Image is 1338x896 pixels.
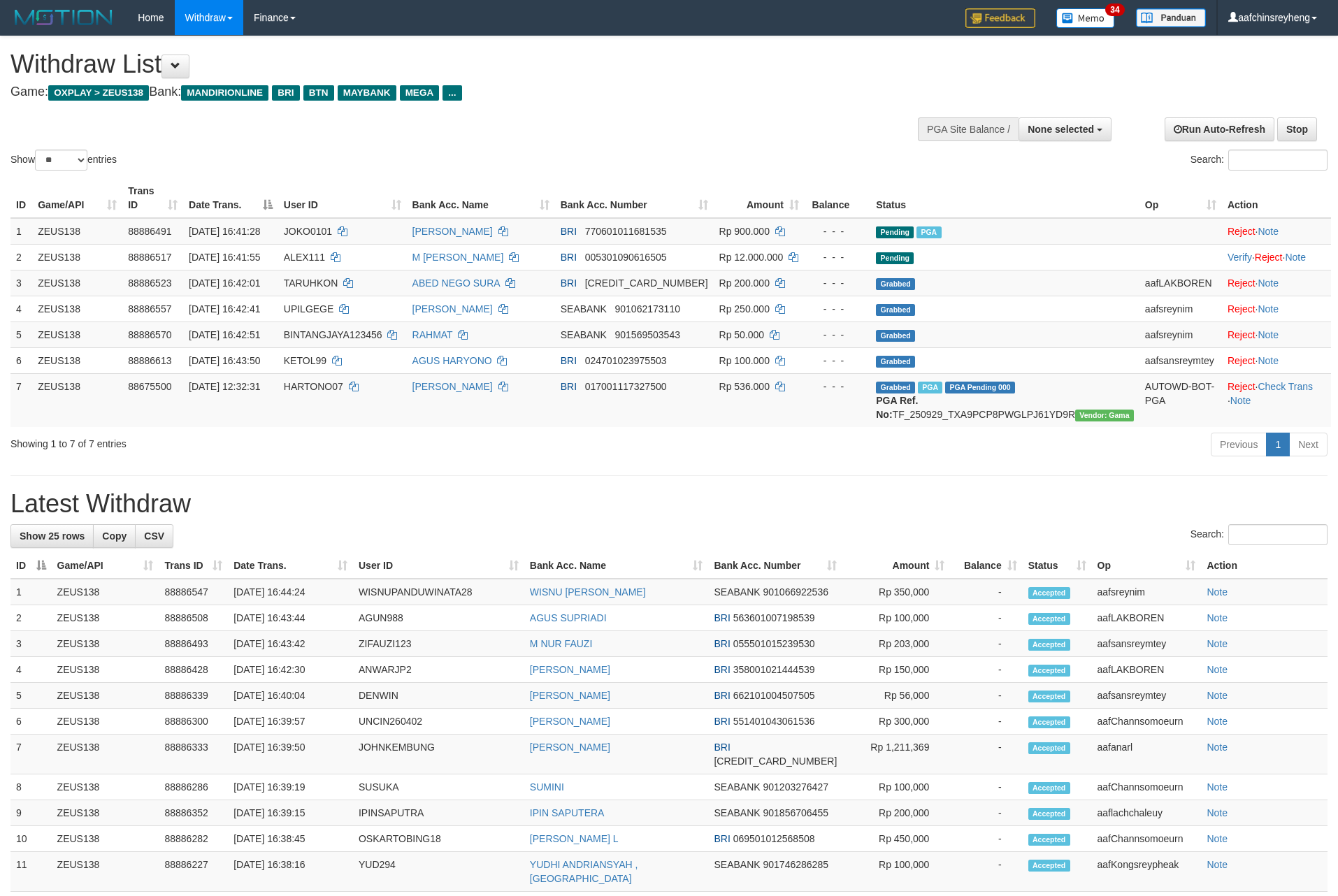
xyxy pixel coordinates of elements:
a: Stop [1277,117,1317,141]
span: BRI [561,277,577,289]
td: ZEUS138 [32,270,122,296]
span: Copy 901062173110 to clipboard [615,303,680,315]
a: [PERSON_NAME] [530,742,610,753]
span: BRI [714,664,730,675]
a: WISNU [PERSON_NAME] [530,586,646,598]
span: ... [443,85,461,101]
a: Note [1207,716,1228,727]
th: Trans ID: activate to sort column ascending [122,178,183,218]
td: UNCIN260402 [353,709,524,735]
span: Copy 901203276427 to clipboard [763,781,828,793]
a: Note [1207,612,1228,623]
td: 88886286 [159,774,228,800]
span: [DATE] 16:42:51 [189,329,260,340]
td: [DATE] 16:43:44 [228,605,353,631]
td: Rp 203,000 [842,631,950,657]
span: HARTONO07 [284,381,343,392]
td: [DATE] 16:42:30 [228,657,353,683]
a: Note [1207,833,1228,844]
td: 88886352 [159,800,228,826]
td: - [950,800,1022,826]
td: ZEUS138 [52,774,159,800]
td: 9 [10,800,52,826]
th: Balance [805,178,870,218]
select: Showentries [35,150,87,171]
span: Accepted [1028,782,1070,794]
label: Search: [1190,524,1328,545]
span: Copy 017001117327500 to clipboard [585,381,667,392]
span: UPILGEGE [284,303,334,315]
td: WISNUPANDUWINATA28 [353,579,524,605]
td: · [1222,296,1331,321]
span: Pending [876,226,914,238]
td: aafanarl [1092,735,1202,774]
a: [PERSON_NAME] [530,716,610,727]
span: Copy 770601011681535 to clipboard [585,226,667,237]
td: - [950,579,1022,605]
a: Previous [1211,433,1267,456]
td: Rp 56,000 [842,683,950,709]
th: Bank Acc. Name: activate to sort column ascending [524,553,709,579]
td: · · [1222,373,1331,427]
a: Reject [1228,277,1256,289]
td: IPINSAPUTRA [353,800,524,826]
td: [DATE] 16:44:24 [228,579,353,605]
th: Action [1201,553,1328,579]
td: aaflachchaleuy [1092,800,1202,826]
span: BRI [561,381,577,392]
span: KETOL99 [284,355,326,366]
td: aafsreynim [1092,579,1202,605]
td: ZEUS138 [32,321,122,347]
td: · · [1222,244,1331,270]
span: Copy 024701023975503 to clipboard [585,355,667,366]
span: 88886491 [128,226,171,237]
a: Note [1258,303,1279,315]
td: ZEUS138 [52,735,159,774]
th: Bank Acc. Number: activate to sort column ascending [708,553,842,579]
a: Check Trans [1258,381,1313,392]
span: BRI [714,690,730,701]
span: Rp 536.000 [719,381,770,392]
td: ZEUS138 [32,296,122,321]
td: - [950,631,1022,657]
th: Amount: activate to sort column ascending [842,553,950,579]
td: Rp 200,000 [842,800,950,826]
td: 6 [10,347,32,373]
td: 88886547 [159,579,228,605]
td: 5 [10,683,52,709]
a: Reject [1228,355,1256,366]
td: ZEUS138 [52,579,159,605]
td: Rp 100,000 [842,774,950,800]
span: Grabbed [876,304,915,316]
td: · [1222,218,1331,245]
td: [DATE] 16:43:42 [228,631,353,657]
img: panduan.png [1136,8,1206,27]
span: MAYBANK [338,85,396,101]
span: Copy 901569503543 to clipboard [615,329,680,340]
span: BINTANGJAYA123456 [284,329,382,340]
span: Vendor URL: https://trx31.1velocity.biz [1075,410,1134,421]
td: 88886282 [159,826,228,852]
a: Note [1207,586,1228,598]
span: Rp 50.000 [719,329,765,340]
td: Rp 1,211,369 [842,735,950,774]
th: ID [10,178,32,218]
span: Show 25 rows [20,530,85,542]
span: Copy 563601007198539 to clipboard [733,612,815,623]
td: ZEUS138 [52,683,159,709]
th: Date Trans.: activate to sort column descending [183,178,278,218]
th: User ID: activate to sort column ascending [353,553,524,579]
td: [DATE] 16:39:57 [228,709,353,735]
a: Copy [93,524,136,548]
a: [PERSON_NAME] L [530,833,619,844]
td: ANWARJP2 [353,657,524,683]
a: Note [1258,355,1279,366]
th: Status [870,178,1139,218]
td: · [1222,270,1331,296]
th: Game/API: activate to sort column ascending [52,553,159,579]
td: 1 [10,218,32,245]
td: 3 [10,631,52,657]
span: Accepted [1028,716,1070,728]
a: Note [1207,690,1228,701]
span: 88886557 [128,303,171,315]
